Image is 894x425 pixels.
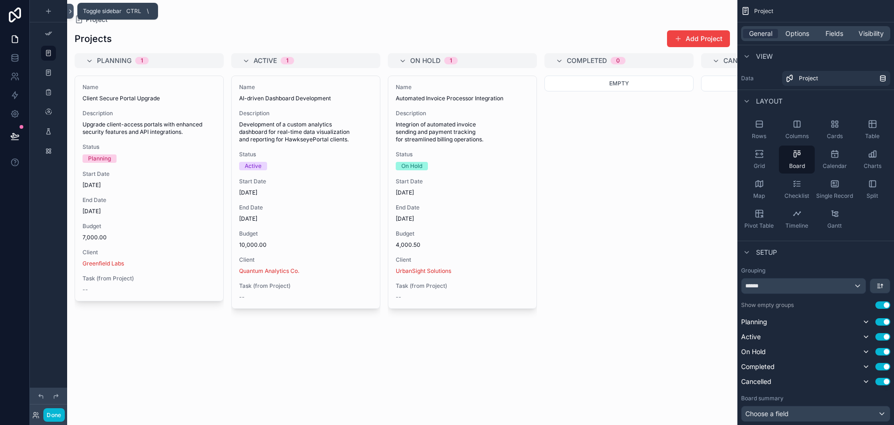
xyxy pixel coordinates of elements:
[239,282,372,290] span: Task (from Project)
[779,116,815,144] button: Columns
[83,208,216,215] span: [DATE]
[396,189,529,196] span: [DATE]
[83,110,216,117] span: Description
[825,29,843,38] span: Fields
[817,116,853,144] button: Cards
[83,286,88,293] span: --
[741,267,765,274] label: Grouping
[396,110,529,117] span: Description
[239,230,372,237] span: Budget
[396,215,529,223] span: [DATE]
[567,56,607,65] span: Completed
[741,301,794,309] label: Show empty groups
[97,56,131,65] span: Planning
[239,189,372,196] span: [DATE]
[756,97,783,106] span: Layout
[239,256,372,264] span: Client
[83,249,216,256] span: Client
[723,56,762,65] span: Cancelled
[125,7,142,16] span: Ctrl
[756,248,777,257] span: Setup
[396,293,401,301] span: --
[83,84,216,91] span: Name
[231,76,380,309] a: NameAI-driven Dashboard DevelopmentDescriptionDevelopment of a custom analytics dashboard for rea...
[744,222,774,230] span: Pivot Table
[396,151,529,158] span: Status
[83,121,216,136] span: Upgrade client-access portals with enhanced security features and API integrations.
[779,205,815,233] button: Timeline
[239,151,372,158] span: Status
[75,15,108,24] a: Project
[239,215,372,223] span: [DATE]
[388,76,537,309] a: NameAutomated Invoice Processor IntegrationDescriptionIntegrion of automated invoice sending and ...
[239,267,299,275] a: Quantum Analytics Co.
[866,192,878,200] span: Split
[245,162,261,170] div: Active
[741,332,761,341] span: Active
[254,56,277,65] span: Active
[827,222,842,230] span: Gantt
[396,230,529,237] span: Budget
[83,260,124,267] a: Greenfield Labs
[864,162,881,170] span: Charts
[754,162,765,170] span: Grid
[396,121,529,143] span: Integrion of automated invoice sending and payment tracking for streamlined billing operations.
[817,175,853,203] button: Single Record
[756,52,773,61] span: View
[239,110,372,117] span: Description
[396,204,529,211] span: End Date
[742,406,890,421] div: Choose a field
[86,15,108,24] span: Project
[609,80,629,87] span: Empty
[785,29,809,38] span: Options
[83,170,216,178] span: Start Date
[83,196,216,204] span: End Date
[83,143,216,151] span: Status
[239,204,372,211] span: End Date
[741,395,784,402] label: Board summary
[396,267,451,275] a: UrbanSight Solutions
[741,317,767,327] span: Planning
[43,408,64,422] button: Done
[239,121,372,143] span: Development of a custom analytics dashboard for real-time data visualization and reporting for Ha...
[83,7,122,15] span: Toggle sidebar
[785,132,809,140] span: Columns
[817,205,853,233] button: Gantt
[785,222,808,230] span: Timeline
[827,132,843,140] span: Cards
[83,181,216,189] span: [DATE]
[239,293,245,301] span: --
[779,146,815,174] button: Board
[741,377,771,386] span: Cancelled
[782,71,890,86] a: Project
[144,7,151,15] span: \
[410,56,440,65] span: On Hold
[854,146,890,174] button: Charts
[75,32,112,45] h1: Projects
[75,76,224,301] a: NameClient Secure Portal UpgradeDescriptionUpgrade client-access portals with enhanced security f...
[854,175,890,203] button: Split
[854,116,890,144] button: Table
[784,192,809,200] span: Checklist
[667,30,730,47] button: Add Project
[396,84,529,91] span: Name
[239,241,372,249] span: 10,000.00
[749,29,772,38] span: General
[141,57,143,64] div: 1
[754,7,773,15] span: Project
[741,406,890,422] button: Choose a field
[741,362,775,371] span: Completed
[752,132,766,140] span: Rows
[779,175,815,203] button: Checklist
[753,192,765,200] span: Map
[816,192,853,200] span: Single Record
[396,95,529,102] span: Automated Invoice Processor Integration
[799,75,818,82] span: Project
[789,162,805,170] span: Board
[741,75,778,82] label: Data
[83,223,216,230] span: Budget
[239,178,372,185] span: Start Date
